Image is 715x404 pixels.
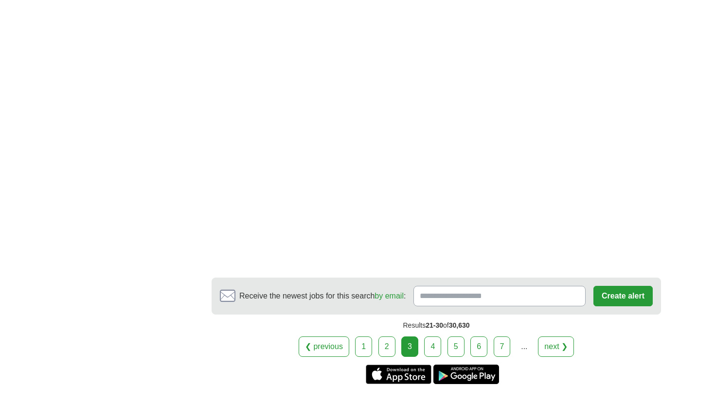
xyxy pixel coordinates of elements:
[470,336,487,357] a: 6
[212,315,661,336] div: Results of
[366,365,431,384] a: Get the iPhone app
[449,321,470,329] span: 30,630
[378,336,395,357] a: 2
[433,365,499,384] a: Get the Android app
[447,336,465,357] a: 5
[299,336,349,357] a: ❮ previous
[401,336,418,357] div: 3
[355,336,372,357] a: 1
[593,286,653,306] button: Create alert
[375,292,404,300] a: by email
[239,290,406,302] span: Receive the newest jobs for this search :
[426,321,443,329] span: 21-30
[515,337,534,356] div: ...
[538,336,574,357] a: next ❯
[424,336,441,357] a: 4
[494,336,511,357] a: 7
